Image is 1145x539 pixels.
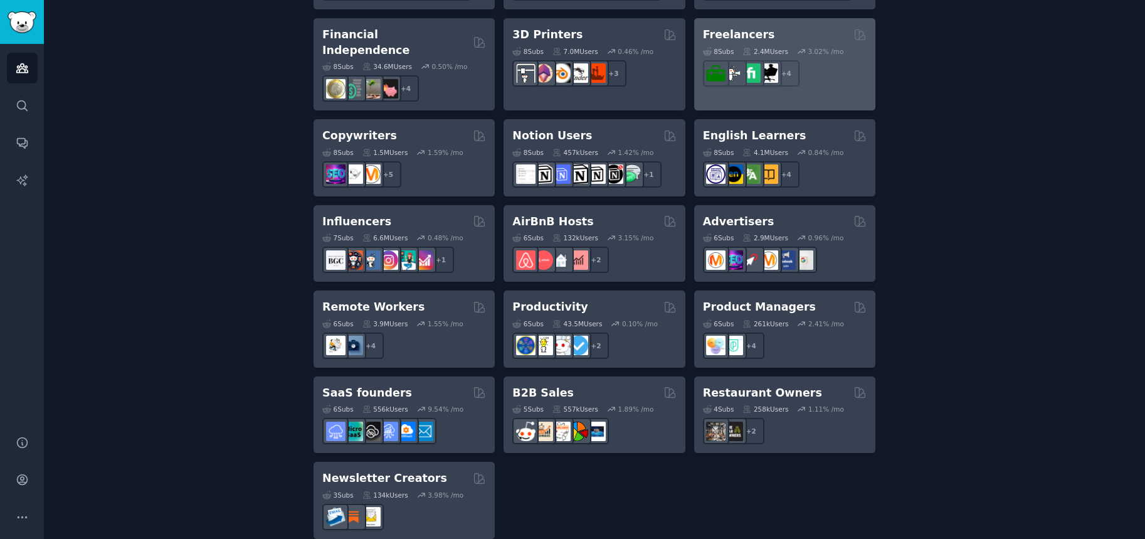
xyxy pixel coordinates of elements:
[512,27,583,43] h2: 3D Printers
[322,27,468,58] h2: Financial Independence
[428,247,454,273] div: + 1
[393,75,419,102] div: + 4
[759,63,778,83] img: Freelancers
[759,164,778,184] img: LearnEnglishOnReddit
[551,164,571,184] img: FreeNotionTemplates
[326,79,346,99] img: UKPersonalFinance
[322,148,354,157] div: 8 Sub s
[808,47,844,56] div: 3.02 % /mo
[379,79,398,99] img: fatFIRE
[569,250,588,270] img: AirBnBInvesting
[741,250,761,270] img: PPC
[635,161,662,188] div: + 1
[362,405,408,414] div: 556k Users
[362,148,408,157] div: 1.5M Users
[361,250,381,270] img: Instagram
[569,422,588,441] img: B2BSales
[414,250,433,270] img: InstagramGrowthTips
[428,319,463,328] div: 1.55 % /mo
[552,148,598,157] div: 457k Users
[622,319,658,328] div: 0.10 % /mo
[808,233,844,242] div: 0.96 % /mo
[618,148,654,157] div: 1.42 % /mo
[703,47,734,56] div: 8 Sub s
[326,507,346,526] img: Emailmarketing
[569,63,588,83] img: ender3
[344,250,363,270] img: socialmedia
[362,319,408,328] div: 3.9M Users
[552,405,598,414] div: 557k Users
[362,491,408,499] div: 134k Users
[569,336,588,355] img: getdisciplined
[362,233,408,242] div: 6.6M Users
[600,60,626,87] div: + 3
[379,250,398,270] img: InstagramMarketing
[512,319,544,328] div: 6 Sub s
[326,336,346,355] img: RemoteJobs
[512,385,574,401] h2: B2B Sales
[551,250,571,270] img: rentalproperties
[742,148,788,157] div: 4.1M Users
[742,233,788,242] div: 2.9M Users
[742,319,788,328] div: 261k Users
[586,63,606,83] img: FixMyPrint
[742,405,788,414] div: 258k Users
[703,299,816,315] h2: Product Managers
[375,161,401,188] div: + 5
[724,422,743,441] img: BarOwners
[344,422,363,441] img: microsaas
[706,63,726,83] img: forhire
[322,385,412,401] h2: SaaS founders
[428,405,463,414] div: 9.54 % /mo
[516,63,536,83] img: 3Dprinting
[583,333,609,359] div: + 2
[344,79,363,99] img: FinancialPlanning
[551,422,571,441] img: b2b_sales
[618,47,653,56] div: 0.46 % /mo
[703,233,734,242] div: 6 Sub s
[322,491,354,499] div: 3 Sub s
[552,47,598,56] div: 7.0M Users
[512,128,592,144] h2: Notion Users
[8,11,36,33] img: GummySearch logo
[534,336,553,355] img: lifehacks
[703,128,806,144] h2: English Learners
[322,128,397,144] h2: Copywriters
[552,319,602,328] div: 43.5M Users
[322,233,354,242] div: 7 Sub s
[618,405,654,414] div: 1.89 % /mo
[724,164,743,184] img: EnglishLearning
[741,164,761,184] img: language_exchange
[322,299,425,315] h2: Remote Workers
[551,336,571,355] img: productivity
[703,319,734,328] div: 6 Sub s
[706,250,726,270] img: marketing
[706,422,726,441] img: restaurantowners
[586,422,606,441] img: B_2_B_Selling_Tips
[344,507,363,526] img: Substack
[738,333,764,359] div: + 4
[326,250,346,270] img: BeautyGuruChatter
[703,385,822,401] h2: Restaurant Owners
[703,27,775,43] h2: Freelancers
[706,164,726,184] img: languagelearning
[512,148,544,157] div: 8 Sub s
[808,319,844,328] div: 2.41 % /mo
[703,148,734,157] div: 8 Sub s
[569,164,588,184] img: NotionGeeks
[703,405,734,414] div: 4 Sub s
[552,233,598,242] div: 132k Users
[322,62,354,71] div: 8 Sub s
[703,214,774,230] h2: Advertisers
[773,60,799,87] div: + 4
[361,79,381,99] img: Fire
[534,250,553,270] img: AirBnBHosts
[362,62,412,71] div: 34.6M Users
[808,148,844,157] div: 0.84 % /mo
[776,250,796,270] img: FacebookAds
[357,333,384,359] div: + 4
[414,422,433,441] img: SaaS_Email_Marketing
[583,247,609,273] div: + 2
[618,233,654,242] div: 3.15 % /mo
[322,319,354,328] div: 6 Sub s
